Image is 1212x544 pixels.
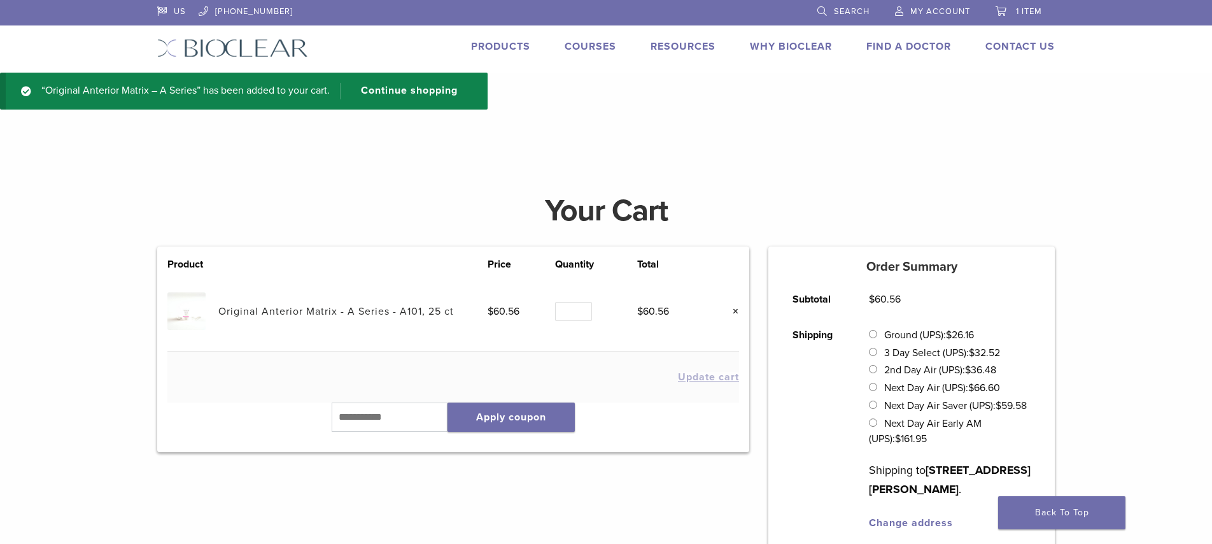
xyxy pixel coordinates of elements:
img: Bioclear [157,39,308,57]
bdi: 161.95 [895,433,927,445]
a: Remove this item [722,303,739,320]
a: Why Bioclear [750,40,832,53]
a: Original Anterior Matrix - A Series - A101, 25 ct [218,305,454,318]
h5: Order Summary [768,259,1055,275]
bdi: 26.16 [946,329,974,341]
a: Back To Top [998,496,1125,529]
span: $ [996,399,1001,412]
button: Update cart [678,372,739,382]
button: Apply coupon [447,403,575,432]
bdi: 32.52 [969,347,1000,359]
th: Quantity [555,257,637,272]
bdi: 59.58 [996,399,1027,412]
bdi: 60.56 [637,305,669,318]
span: $ [965,364,971,376]
th: Shipping [778,317,854,541]
span: 1 item [1016,6,1042,17]
label: 2nd Day Air (UPS): [884,364,996,376]
a: Products [471,40,530,53]
p: Shipping to . [869,461,1031,499]
span: $ [869,293,875,306]
th: Total [637,257,705,272]
span: My Account [910,6,970,17]
a: Resources [651,40,715,53]
label: Next Day Air Early AM (UPS): [869,417,982,445]
span: Search [834,6,870,17]
h1: Your Cart [148,196,1064,226]
a: Find A Doctor [866,40,951,53]
a: Courses [565,40,616,53]
label: Ground (UPS): [884,329,974,341]
label: 3 Day Select (UPS): [884,347,1000,359]
label: Next Day Air (UPS): [884,382,1000,394]
span: $ [637,305,643,318]
bdi: 60.56 [488,305,519,318]
span: $ [968,382,974,394]
th: Product [167,257,218,272]
span: $ [488,305,493,318]
a: Change address [869,517,953,529]
bdi: 36.48 [965,364,996,376]
img: Original Anterior Matrix - A Series - A101, 25 ct [167,292,205,330]
bdi: 60.56 [869,293,901,306]
label: Next Day Air Saver (UPS): [884,399,1027,412]
th: Price [488,257,555,272]
span: $ [969,347,975,359]
span: $ [895,433,901,445]
th: Subtotal [778,282,854,317]
span: $ [946,329,952,341]
a: Continue shopping [340,83,467,99]
a: Contact Us [985,40,1055,53]
bdi: 66.60 [968,382,1000,394]
strong: [STREET_ADDRESS][PERSON_NAME] [869,463,1031,496]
